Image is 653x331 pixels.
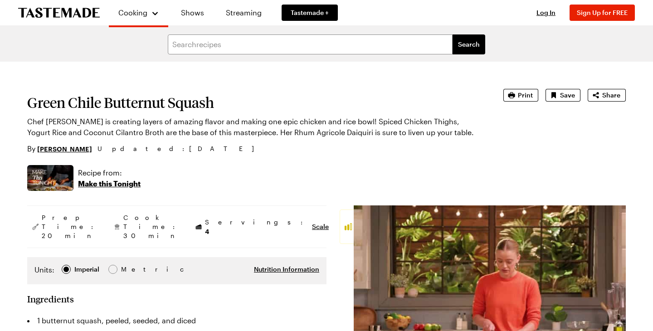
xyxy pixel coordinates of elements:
span: Save [560,91,575,100]
p: Recipe from: [78,167,141,178]
img: Show where recipe is used [27,165,73,191]
div: Imperial [74,264,99,274]
p: Chef [PERSON_NAME] is creating layers of amazing flavor and making one epic chicken and rice bowl... [27,116,478,138]
button: Save recipe [546,89,580,102]
span: Updated : [DATE] [97,144,263,154]
label: Units: [34,264,54,275]
button: Log In [528,8,564,17]
li: 1 butternut squash, peeled, seeded, and diced [27,313,326,328]
span: Search [458,40,480,49]
a: Tastemade + [282,5,338,21]
button: Cooking [118,4,159,22]
div: Imperial Metric [34,264,140,277]
h1: Green Chile Butternut Squash [27,94,478,111]
button: Scale [312,222,329,231]
span: 4 [205,227,209,235]
button: Share [588,89,626,102]
a: [PERSON_NAME] [37,144,92,154]
div: Metric [121,264,140,274]
span: Servings: [205,218,307,236]
span: Share [602,91,620,100]
button: Print [503,89,538,102]
a: Recipe from:Make this Tonight [78,167,141,189]
button: filters [453,34,485,54]
span: Cooking [118,8,147,17]
span: Cook Time: 30 min [123,213,180,240]
h2: Ingredients [27,293,74,304]
a: To Tastemade Home Page [18,8,100,18]
span: Metric [121,264,141,274]
p: By [27,143,92,154]
span: Imperial [74,264,100,274]
span: Print [518,91,533,100]
button: Sign Up for FREE [570,5,635,21]
p: Make this Tonight [78,178,141,189]
span: Log In [536,9,556,16]
button: Nutrition Information [254,265,319,274]
span: Sign Up for FREE [577,9,628,16]
span: Prep Time: 20 min [42,213,98,240]
span: Tastemade + [291,8,329,17]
